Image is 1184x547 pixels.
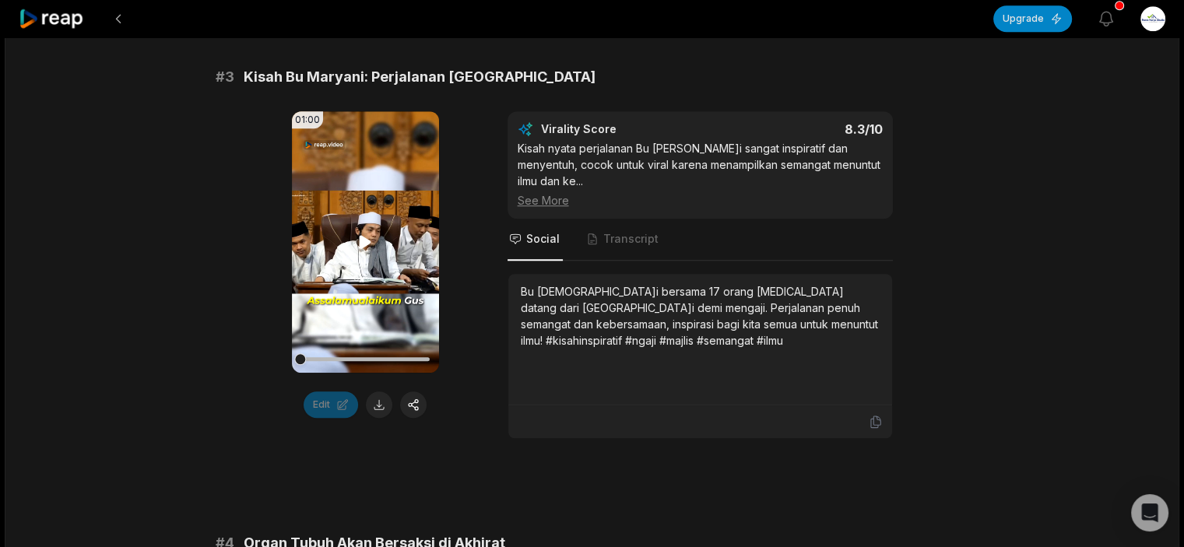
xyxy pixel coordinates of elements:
[603,231,659,247] span: Transcript
[304,391,358,418] button: Edit
[541,121,708,137] div: Virality Score
[292,111,439,373] video: Your browser does not support mp4 format.
[518,140,883,209] div: Kisah nyata perjalanan Bu [PERSON_NAME]i sangat inspiratif dan menyentuh, cocok untuk viral karen...
[521,283,880,349] div: Bu [DEMOGRAPHIC_DATA]i bersama 17 orang [MEDICAL_DATA] datang dari [GEOGRAPHIC_DATA]i demi mengaj...
[993,5,1072,32] button: Upgrade
[244,66,596,88] span: Kisah Bu Maryani: Perjalanan [GEOGRAPHIC_DATA]
[526,231,560,247] span: Social
[518,192,883,209] div: See More
[1131,494,1168,531] div: Open Intercom Messenger
[715,121,883,137] div: 8.3 /10
[216,66,234,88] span: # 3
[508,219,893,261] nav: Tabs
